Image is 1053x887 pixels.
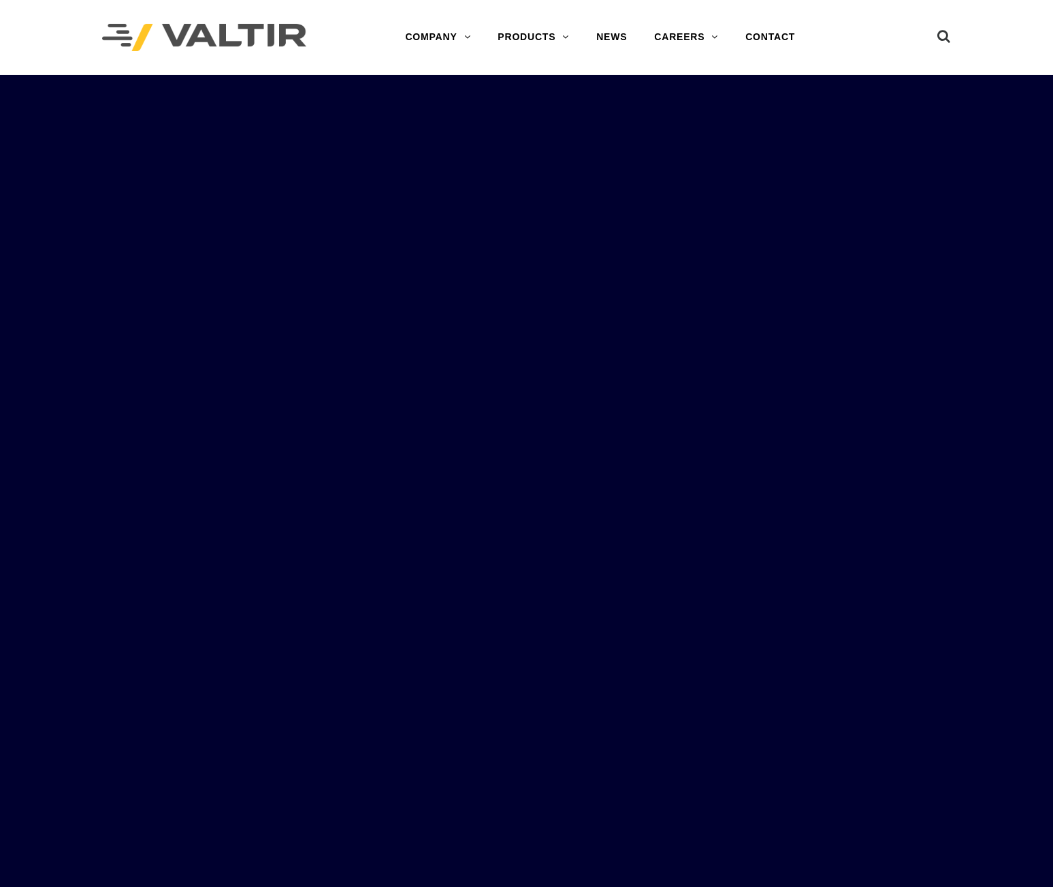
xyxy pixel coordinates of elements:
a: PRODUCTS [484,24,583,51]
a: CAREERS [641,24,732,51]
a: NEWS [583,24,641,51]
a: CONTACT [732,24,809,51]
a: COMPANY [391,24,484,51]
img: Valtir [102,24,306,52]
